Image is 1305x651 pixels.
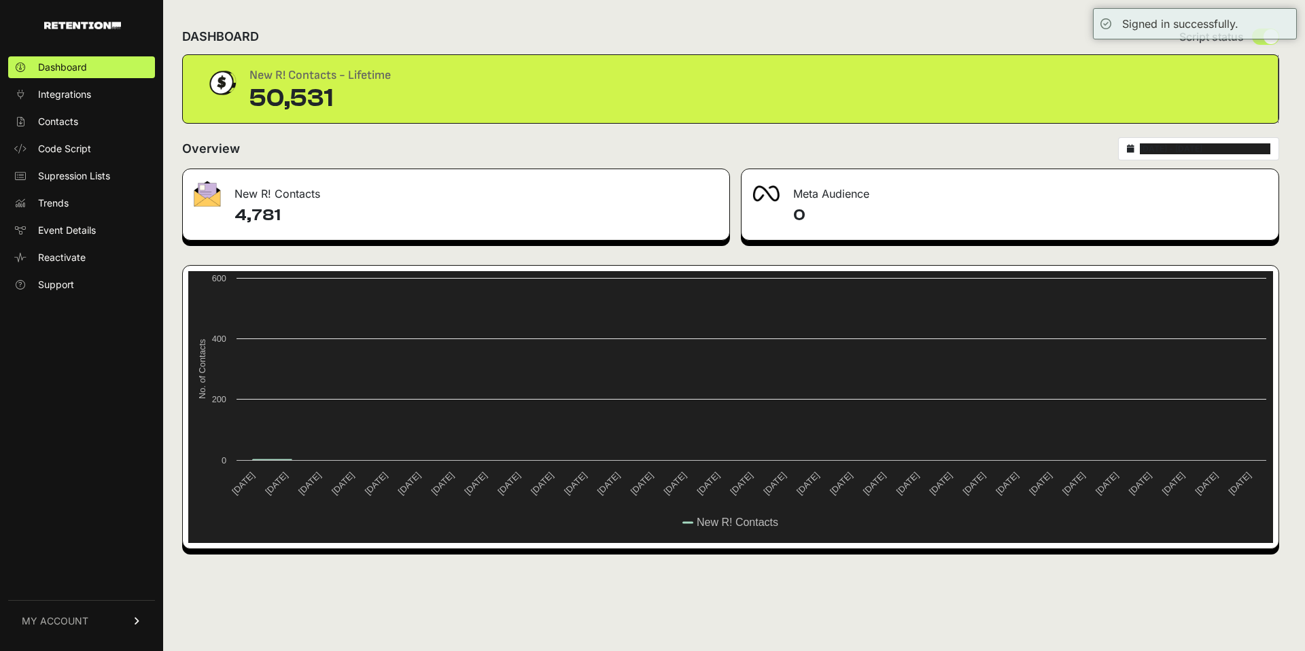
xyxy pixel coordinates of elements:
text: [DATE] [894,470,921,497]
div: New R! Contacts [183,169,729,210]
a: MY ACCOUNT [8,600,155,641]
text: [DATE] [828,470,854,497]
text: [DATE] [1027,470,1054,497]
h2: DASHBOARD [182,27,259,46]
text: [DATE] [761,470,788,497]
text: [DATE] [462,470,489,497]
text: [DATE] [1060,470,1087,497]
text: [DATE] [928,470,954,497]
span: Reactivate [38,251,86,264]
span: Supression Lists [38,169,110,183]
text: [DATE] [562,470,589,497]
div: 50,531 [249,85,391,112]
span: Dashboard [38,60,87,74]
a: Integrations [8,84,155,105]
img: fa-meta-2f981b61bb99beabf952f7030308934f19ce035c18b003e963880cc3fabeebb7.png [752,186,780,202]
text: [DATE] [296,470,323,497]
div: Meta Audience [742,169,1278,210]
text: [DATE] [994,470,1020,497]
text: New R! Contacts [697,516,778,528]
text: 400 [212,334,226,344]
a: Trends [8,192,155,214]
a: Dashboard [8,56,155,78]
text: [DATE] [263,470,290,497]
a: Code Script [8,138,155,160]
text: 600 [212,273,226,283]
text: [DATE] [662,470,689,497]
img: Retention.com [44,22,121,29]
text: [DATE] [230,470,256,497]
text: [DATE] [363,470,389,497]
a: Event Details [8,219,155,241]
span: Integrations [38,88,91,101]
text: [DATE] [1160,470,1187,497]
text: 0 [222,455,226,465]
span: Support [38,278,74,292]
text: 200 [212,394,226,404]
a: Support [8,274,155,296]
a: Contacts [8,111,155,133]
div: New R! Contacts - Lifetime [249,66,391,85]
span: MY ACCOUNT [22,614,88,628]
a: Supression Lists [8,165,155,187]
h4: 4,781 [234,205,718,226]
text: [DATE] [396,470,423,497]
img: dollar-coin-05c43ed7efb7bc0c12610022525b4bbbb207c7efeef5aecc26f025e68dcafac9.png [205,66,239,100]
span: Event Details [38,224,96,237]
text: [DATE] [728,470,754,497]
text: [DATE] [1194,470,1220,497]
text: [DATE] [1127,470,1153,497]
text: [DATE] [529,470,555,497]
text: [DATE] [629,470,655,497]
a: Reactivate [8,247,155,268]
text: [DATE] [1226,470,1253,497]
text: No. of Contacts [197,339,207,399]
text: [DATE] [795,470,821,497]
img: fa-envelope-19ae18322b30453b285274b1b8af3d052b27d846a4fbe8435d1a52b978f639a2.png [194,181,221,207]
text: [DATE] [861,470,888,497]
text: [DATE] [1094,470,1120,497]
span: Trends [38,196,69,210]
h4: 0 [793,205,1268,226]
text: [DATE] [595,470,622,497]
h2: Overview [182,139,240,158]
text: [DATE] [695,470,721,497]
text: [DATE] [960,470,987,497]
span: Contacts [38,115,78,128]
text: [DATE] [495,470,522,497]
text: [DATE] [430,470,456,497]
div: Signed in successfully. [1122,16,1238,32]
span: Code Script [38,142,91,156]
text: [DATE] [330,470,356,497]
